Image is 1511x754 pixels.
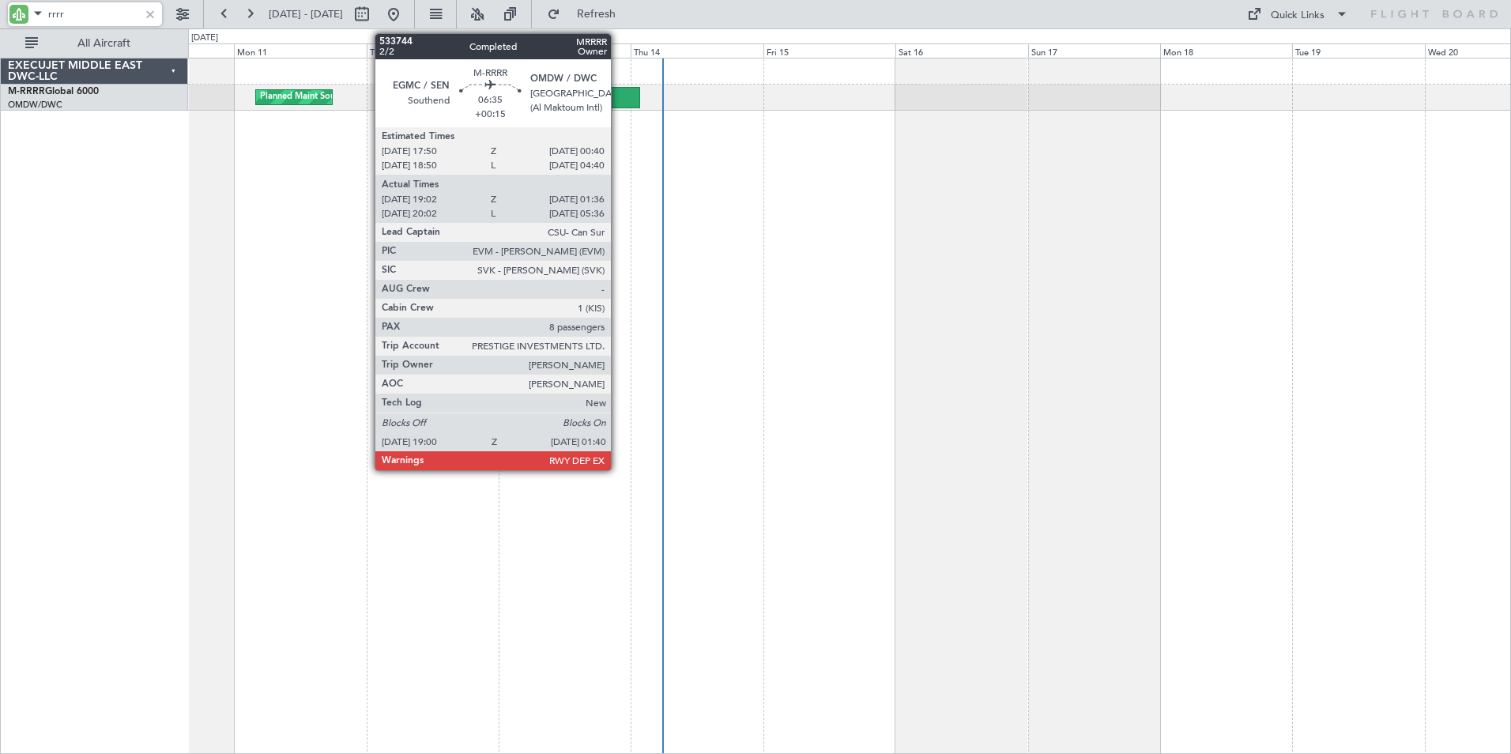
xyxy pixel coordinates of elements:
[234,43,366,58] div: Mon 11
[540,2,635,27] button: Refresh
[1160,43,1292,58] div: Mon 18
[895,43,1027,58] div: Sat 16
[499,43,631,58] div: Wed 13
[563,9,630,20] span: Refresh
[367,43,499,58] div: Tue 12
[1239,2,1356,27] button: Quick Links
[191,32,218,45] div: [DATE]
[8,99,62,111] a: OMDW/DWC
[17,31,171,56] button: All Aircraft
[269,7,343,21] span: [DATE] - [DATE]
[1028,43,1160,58] div: Sun 17
[8,87,45,96] span: M-RRRR
[1271,8,1324,24] div: Quick Links
[763,43,895,58] div: Fri 15
[631,43,763,58] div: Thu 14
[48,2,139,26] input: A/C (Reg. or Type)
[1292,43,1424,58] div: Tue 19
[8,87,99,96] a: M-RRRRGlobal 6000
[41,38,167,49] span: All Aircraft
[260,85,358,109] div: Planned Maint Southend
